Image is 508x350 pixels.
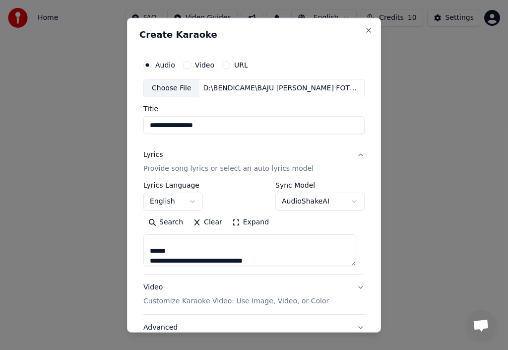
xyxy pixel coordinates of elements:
[143,315,365,341] button: Advanced
[144,79,199,97] div: Choose File
[188,214,227,230] button: Clear
[143,164,314,174] p: Provide song lyrics or select an auto lyrics model
[143,214,188,230] button: Search
[275,182,365,189] label: Sync Model
[143,182,365,274] div: LyricsProvide song lyrics or select an auto lyrics model
[199,83,364,93] div: D:\BENDICAME\BAJU [PERSON_NAME] FOTOMU 1.mp3
[195,61,214,68] label: Video
[227,214,274,230] button: Expand
[143,105,365,112] label: Title
[143,150,163,160] div: Lyrics
[234,61,248,68] label: URL
[143,282,329,306] div: Video
[143,182,203,189] label: Lyrics Language
[155,61,175,68] label: Audio
[143,275,365,314] button: VideoCustomize Karaoke Video: Use Image, Video, or Color
[143,296,329,306] p: Customize Karaoke Video: Use Image, Video, or Color
[143,142,365,182] button: LyricsProvide song lyrics or select an auto lyrics model
[139,30,369,39] h2: Create Karaoke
